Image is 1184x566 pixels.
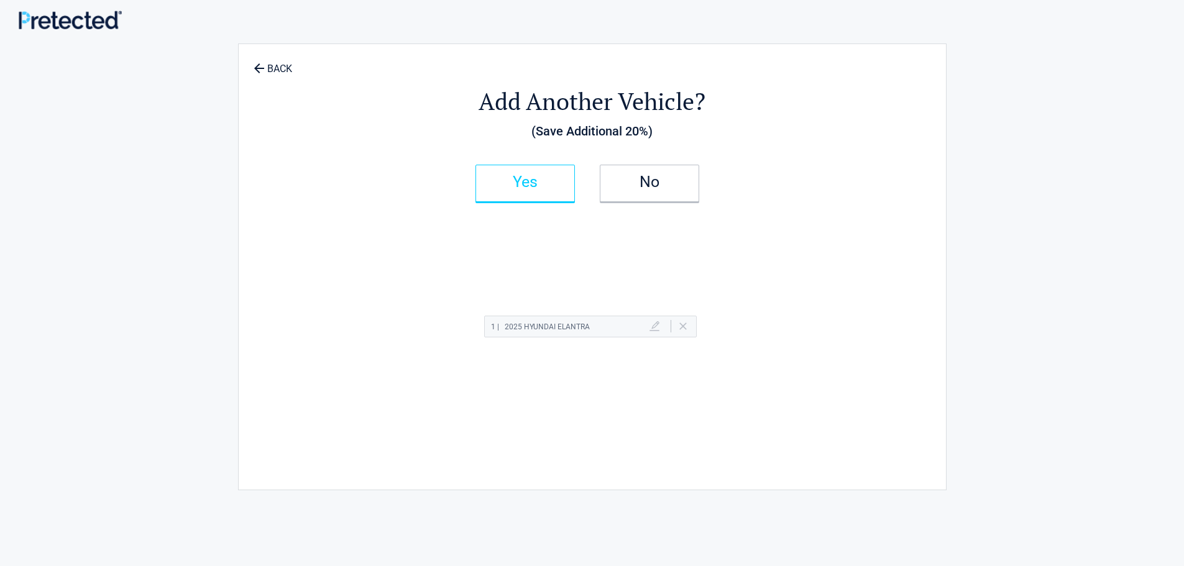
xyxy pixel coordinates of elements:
img: Main Logo [19,11,122,29]
h2: Yes [489,178,562,186]
h2: 2025 Hyundai ELANTRA [491,319,590,335]
h3: (Save Additional 20%) [307,121,878,142]
a: Delete [679,322,687,330]
span: 1 | [491,322,499,331]
h2: No [613,178,686,186]
a: BACK [251,52,295,74]
h2: Add Another Vehicle? [307,86,878,117]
